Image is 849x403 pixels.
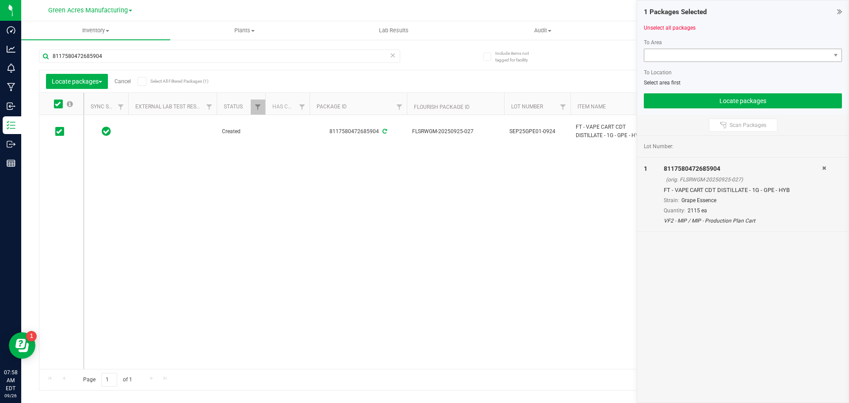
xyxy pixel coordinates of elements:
a: Status [224,104,243,110]
button: Scan Packages [709,119,777,132]
a: Filter [295,100,310,115]
a: Filter [114,100,128,115]
span: SEP25GPE01-0924 [509,127,565,136]
span: Select all records on this page [67,101,73,107]
span: In Sync [102,125,111,138]
a: Filter [556,100,570,115]
iframe: Resource center [9,332,35,359]
span: To Area [644,39,662,46]
iframe: Resource center unread badge [26,331,37,342]
span: Audit [469,27,617,35]
a: External Lab Test Result [135,104,205,110]
div: VF2 - MIP / MIP - Production Plan Cart [664,217,822,225]
span: FLSRWGM-20250925-027 [412,127,499,136]
a: Unselect all packages [644,25,696,31]
span: Quantity: [664,207,685,214]
inline-svg: Monitoring [7,64,15,73]
span: To Location [644,69,672,76]
span: Sync from Compliance System [381,128,387,134]
input: 1 [101,373,117,387]
span: Lab Results [367,27,421,35]
inline-svg: Outbound [7,140,15,149]
a: Flourish Package ID [414,104,470,110]
inline-svg: Analytics [7,45,15,54]
div: 8117580472685904 [664,164,822,173]
a: Filter [202,100,217,115]
span: Lot Number: [644,142,673,150]
inline-svg: Manufacturing [7,83,15,92]
th: Has COA [265,93,310,115]
span: Green Acres Manufacturing [48,7,128,14]
p: 09/26 [4,392,17,399]
a: Lab Results [319,21,468,40]
a: Inventory [21,21,170,40]
span: 1 [644,165,647,172]
span: Locate packages [52,78,102,85]
span: Scan Packages [730,122,766,129]
a: Cancel [115,78,131,84]
a: Package ID [317,104,347,110]
inline-svg: Inbound [7,102,15,111]
div: 8117580472685904 [308,127,408,136]
span: FT - VAPE CART CDT DISTILLATE - 1G - GPE - HYB [576,123,642,140]
a: Item Name [577,104,606,110]
a: Lot Number [511,104,543,110]
a: Filter [633,100,648,115]
span: Inventory [21,27,170,35]
a: Inventory Counts [617,21,766,40]
p: 07:58 AM EDT [4,368,17,392]
inline-svg: Inventory [7,121,15,130]
a: Filter [392,100,407,115]
inline-svg: Reports [7,159,15,168]
span: 2115 ea [688,207,707,214]
span: Include items not tagged for facility [495,50,539,63]
span: Select All Filtered Packages (1) [150,79,195,84]
button: Locate packages [644,93,842,108]
a: Filter [251,100,265,115]
input: Search Package ID, Item Name, SKU, Lot or Part Number... [39,50,400,63]
button: Locate packages [46,74,108,89]
span: Grape Essence [681,197,716,203]
inline-svg: Dashboard [7,26,15,35]
span: Plants [171,27,319,35]
span: Select area first [644,80,681,86]
a: Sync Status [91,104,125,110]
div: FT - VAPE CART CDT DISTILLATE - 1G - GPE - HYB [664,186,822,195]
a: Audit [468,21,617,40]
span: Created [222,127,260,136]
span: Strain: [664,197,679,203]
span: Clear [390,50,396,61]
a: Plants [170,21,319,40]
div: (orig. FLSRWGM-20250925-027) [666,176,822,184]
span: Page of 1 [76,373,139,387]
